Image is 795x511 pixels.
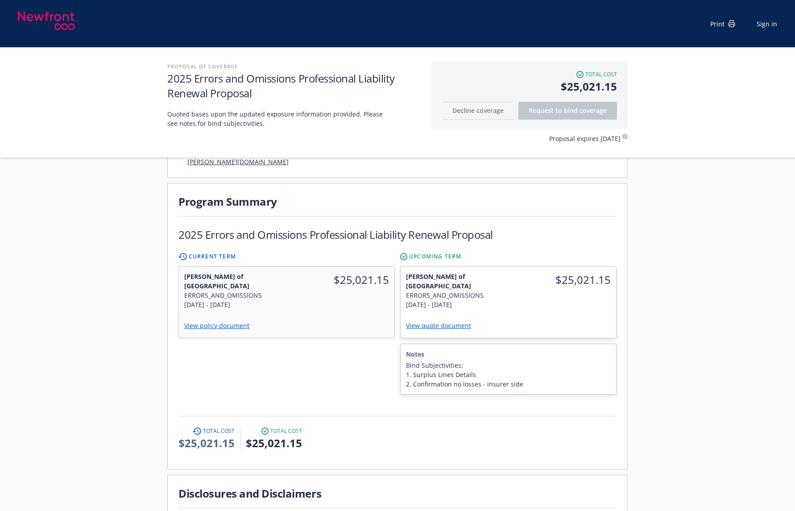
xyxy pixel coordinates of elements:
[184,300,282,309] div: [DATE] - [DATE]
[529,106,607,115] span: Request to bind
[178,435,235,451] span: $25,021.15
[757,19,777,29] a: Sign in
[406,291,503,300] div: ERRORS_AND_OMISSIONS
[580,106,607,115] span: coverage
[409,253,462,261] span: Upcoming Term
[184,272,282,291] span: [PERSON_NAME] of [GEOGRAPHIC_DATA]
[189,253,236,261] span: Current Term
[514,272,611,288] span: $25,021.15
[184,291,282,300] div: ERRORS_AND_OMISSIONS
[452,106,504,115] span: Decline coverage
[518,102,617,120] button: Request to bindcoverage
[549,134,621,143] span: Proposal expires [DATE]
[184,321,257,330] a: View policy document
[178,486,617,501] h1: Disclosures and Disclaimers
[167,109,390,128] span: Quoted bases upon the updated exposure information provided. Please see notes for bind subjectivi...
[442,102,514,120] button: Decline coverage
[406,349,611,359] span: Notes
[710,19,735,29] div: Print
[167,71,422,100] h1: 2025 Errors and Omissions Professional Liability Renewal Proposal
[270,427,302,435] span: Total cost
[442,79,617,95] span: $25,021.15
[292,272,389,288] span: $25,021.15
[406,361,611,389] span: Bind Subjectivities: 1. Surplus Lines Details 2. Confirmation no losses - insurer side
[178,194,617,209] h1: Program Summary
[406,300,503,309] div: [DATE] - [DATE]
[585,71,617,79] span: Total cost
[167,62,422,71] h2: Proposal of coverage
[406,321,478,330] a: View quote document
[406,272,503,291] span: [PERSON_NAME] of [GEOGRAPHIC_DATA]
[203,427,235,435] span: Total cost
[178,227,493,242] h1: 2025 Errors and Omissions Professional Liability Renewal Proposal
[246,435,302,451] span: $25,021.15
